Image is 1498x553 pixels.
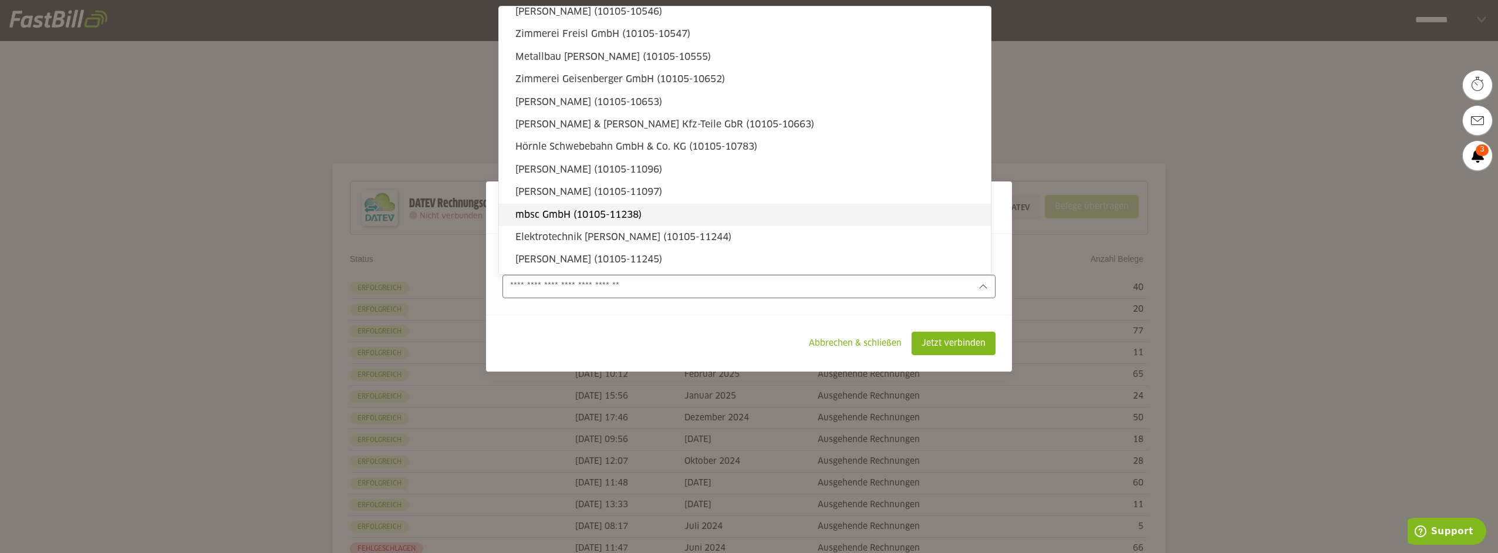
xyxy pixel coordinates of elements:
span: 3 [1476,144,1489,156]
sl-option: Metallbau [PERSON_NAME] (10105-10555) [499,46,991,68]
sl-option: [PERSON_NAME] & [PERSON_NAME] Kfz-Teile GbR (10105-10663) [499,113,991,136]
sl-option: [PERSON_NAME] (10105-10653) [499,91,991,113]
sl-option: Zimmerei Freisl GmbH (10105-10547) [499,23,991,45]
sl-option: Elektrotechnik [PERSON_NAME] (10105-11244) [499,226,991,248]
sl-option: mbsc GmbH (10105-11238) [499,204,991,226]
sl-option: Hörnle Schwebebahn GmbH & Co. KG (10105-10783) [499,136,991,158]
sl-option: [PERSON_NAME] (10105-11245) [499,248,991,271]
sl-option: OMNI Inform-Pro GmbH (10105-11419) [499,271,991,294]
sl-option: [PERSON_NAME] (10105-11097) [499,181,991,203]
sl-button: Jetzt verbinden [912,332,996,355]
sl-option: Zimmerei Geisenberger GmbH (10105-10652) [499,68,991,90]
sl-button: Abbrechen & schließen [799,332,912,355]
a: 3 [1463,141,1492,170]
iframe: Öffnet ein Widget, in dem Sie weitere Informationen finden [1408,518,1486,547]
sl-option: [PERSON_NAME] (10105-10546) [499,1,991,23]
sl-option: [PERSON_NAME] (10105-11096) [499,159,991,181]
